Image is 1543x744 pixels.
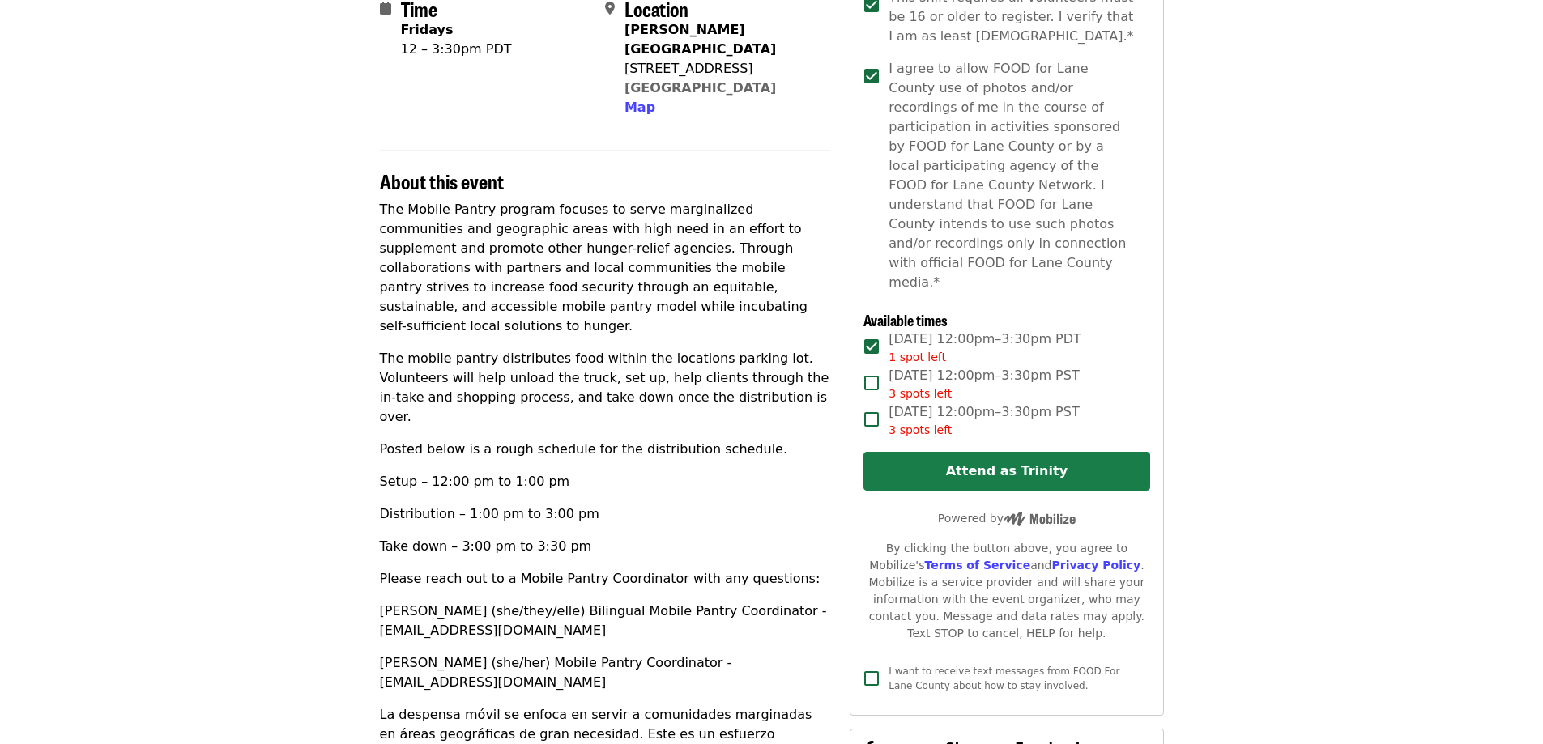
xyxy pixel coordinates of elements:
[624,80,776,96] a: [GEOGRAPHIC_DATA]
[938,512,1076,525] span: Powered by
[889,387,952,400] span: 3 spots left
[924,559,1030,572] a: Terms of Service
[380,602,831,640] p: [PERSON_NAME] (she/they/elle) Bilingual Mobile Pantry Coordinator - [EMAIL_ADDRESS][DOMAIN_NAME]
[624,22,776,57] strong: [PERSON_NAME][GEOGRAPHIC_DATA]
[624,100,655,115] span: Map
[1051,559,1140,572] a: Privacy Policy
[380,349,831,427] p: The mobile pantry distributes food within the locations parking lot. Volunteers will help unload ...
[889,423,952,436] span: 3 spots left
[401,22,454,37] strong: Fridays
[889,366,1079,402] span: [DATE] 12:00pm–3:30pm PST
[380,504,831,524] p: Distribution – 1:00 pm to 3:00 pm
[889,351,946,363] span: 1 spot left
[380,440,831,459] p: Posted below is a rough schedule for the distribution schedule.
[401,40,512,59] div: 12 – 3:30pm PDT
[889,59,1136,292] span: I agree to allow FOOD for Lane County use of photos and/or recordings of me in the course of part...
[380,1,391,16] i: calendar icon
[624,98,655,117] button: Map
[889,402,1079,439] span: [DATE] 12:00pm–3:30pm PST
[889,665,1119,691] span: I want to receive text messages from FOOD For Lane County about how to stay involved.
[380,653,831,692] p: [PERSON_NAME] (she/her) Mobile Pantry Coordinator - [EMAIL_ADDRESS][DOMAIN_NAME]
[380,472,831,491] p: Setup – 12:00 pm to 1:00 pm
[380,537,831,556] p: Take down – 3:00 pm to 3:30 pm
[889,329,1081,366] span: [DATE] 12:00pm–3:30pm PDT
[624,59,817,79] div: [STREET_ADDRESS]
[863,309,948,330] span: Available times
[863,452,1149,491] button: Attend as Trinity
[1004,512,1076,526] img: Powered by Mobilize
[605,1,615,16] i: map-marker-alt icon
[380,569,831,589] p: Please reach out to a Mobile Pantry Coordinator with any questions:
[380,167,504,195] span: About this event
[380,200,831,336] p: The Mobile Pantry program focuses to serve marginalized communities and geographic areas with hig...
[863,540,1149,642] div: By clicking the button above, you agree to Mobilize's and . Mobilize is a service provider and wi...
